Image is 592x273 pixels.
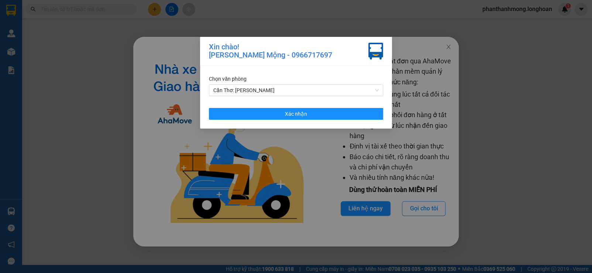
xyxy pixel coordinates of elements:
[209,108,383,120] button: Xác nhận
[285,110,307,118] span: Xác nhận
[209,75,383,83] div: Chọn văn phòng
[368,43,383,60] img: vxr-icon
[213,85,379,96] span: Cần Thơ: Kho Ninh Kiều
[209,43,332,60] div: Xin chào! [PERSON_NAME] Mộng - 0966717697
